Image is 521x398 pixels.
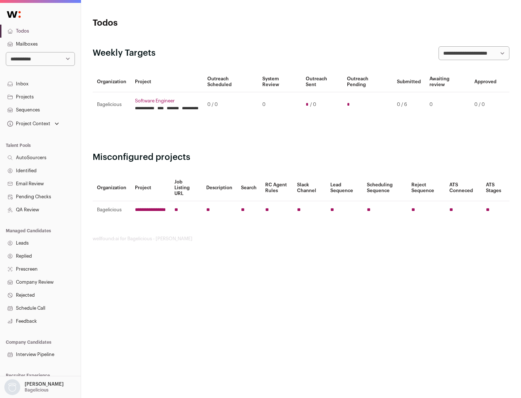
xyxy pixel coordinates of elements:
th: Project [131,72,203,92]
a: Software Engineer [135,98,199,104]
th: RC Agent Rules [261,175,292,201]
th: Project [131,175,170,201]
th: Description [202,175,237,201]
footer: wellfound:ai for Bagelicious - [PERSON_NAME] [93,236,509,242]
th: Awaiting review [425,72,470,92]
td: 0 / 0 [470,92,501,117]
th: Slack Channel [293,175,326,201]
p: Bagelicious [25,387,48,393]
h2: Weekly Targets [93,47,156,59]
h1: Todos [93,17,232,29]
th: Submitted [393,72,425,92]
th: ATS Stages [482,175,509,201]
td: 0 [425,92,470,117]
h2: Misconfigured projects [93,152,509,163]
img: Wellfound [3,7,25,22]
th: Approved [470,72,501,92]
th: Organization [93,72,131,92]
th: Search [237,175,261,201]
th: Outreach Scheduled [203,72,258,92]
p: [PERSON_NAME] [25,381,64,387]
th: Scheduling Sequence [363,175,407,201]
img: nopic.png [4,379,20,395]
span: / 0 [310,102,316,107]
th: Lead Sequence [326,175,363,201]
button: Open dropdown [6,119,60,129]
td: 0 / 0 [203,92,258,117]
td: Bagelicious [93,92,131,117]
th: Organization [93,175,131,201]
th: ATS Conneced [445,175,481,201]
td: Bagelicious [93,201,131,219]
th: Outreach Sent [301,72,343,92]
td: 0 [258,92,301,117]
th: Reject Sequence [407,175,445,201]
th: Job Listing URL [170,175,202,201]
button: Open dropdown [3,379,65,395]
td: 0 / 6 [393,92,425,117]
div: Project Context [6,121,50,127]
th: System Review [258,72,301,92]
th: Outreach Pending [343,72,392,92]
